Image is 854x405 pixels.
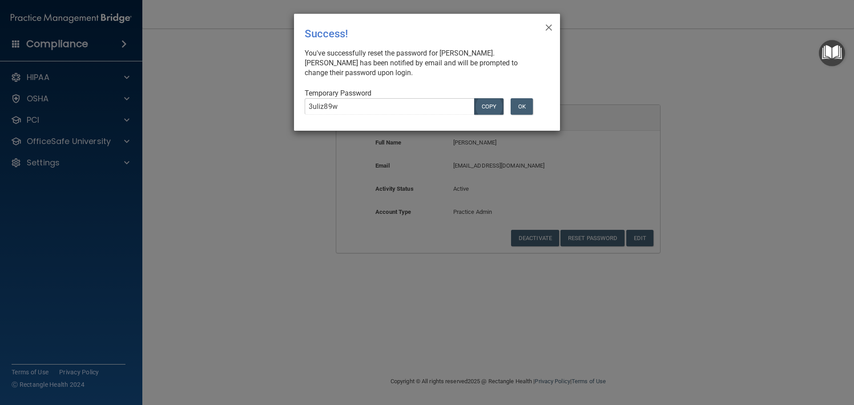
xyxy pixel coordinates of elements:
[474,98,504,115] button: COPY
[305,48,542,78] div: You've successfully reset the password for [PERSON_NAME]. [PERSON_NAME] has been notified by emai...
[305,21,513,47] div: Success!
[819,40,845,66] button: Open Resource Center
[545,17,553,35] span: ×
[305,89,371,97] span: Temporary Password
[700,342,843,377] iframe: Drift Widget Chat Controller
[511,98,533,115] button: OK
